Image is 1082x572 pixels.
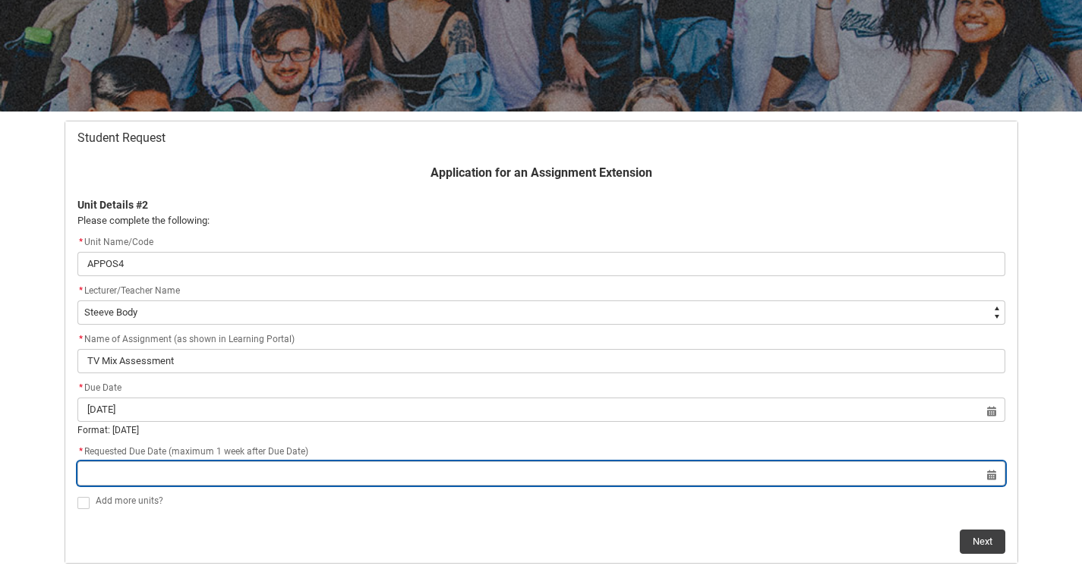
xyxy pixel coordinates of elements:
abbr: required [79,334,83,344]
span: Student Request [77,130,166,146]
span: Add more units? [96,495,163,506]
abbr: required [79,237,83,247]
p: Please complete the following: [77,213,1005,228]
span: Name of Assignment (as shown in Learning Portal) [77,334,295,344]
abbr: required [79,446,83,457]
abbr: required [79,285,83,296]
b: Unit Details #2 [77,199,148,211]
article: Redu_Student_Request flow [65,121,1018,564]
button: Next [960,530,1005,554]
abbr: required [79,382,83,393]
div: Format: [DATE] [77,423,1005,437]
span: Lecturer/Teacher Name [84,285,180,296]
b: Application for an Assignment Extension [431,165,652,180]
span: Unit Name/Code [77,237,153,247]
span: Requested Due Date (maximum 1 week after Due Date) [77,446,308,457]
span: Due Date [77,382,121,393]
